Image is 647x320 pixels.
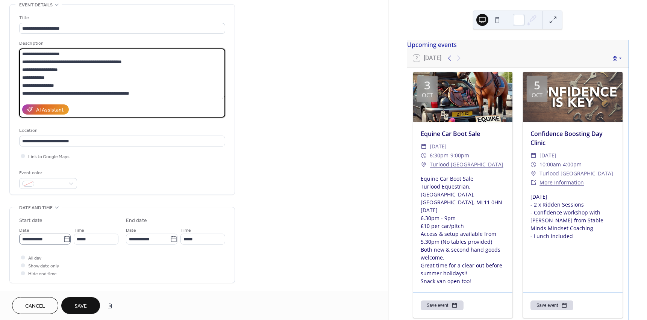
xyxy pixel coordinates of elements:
[534,80,540,91] div: 5
[530,130,603,147] a: Confidence Boosting Day Clinic
[126,226,136,234] span: Date
[19,217,42,225] div: Start date
[530,300,573,310] button: Save event
[36,106,64,114] div: AI Assistant
[539,160,561,169] span: 10:00am
[25,302,45,310] span: Cancel
[19,226,29,234] span: Date
[61,297,100,314] button: Save
[28,153,70,161] span: Link to Google Maps
[523,193,623,240] div: [DATE] - 2 x Ridden Sessions - Confidence workshop with [PERSON_NAME] from Stable Minds Mindset C...
[563,160,582,169] span: 4:00pm
[421,142,427,151] div: ​
[421,300,464,310] button: Save event
[19,14,224,22] div: Title
[74,226,84,234] span: Time
[422,92,433,98] div: Oct
[22,104,69,115] button: AI Assistant
[28,254,41,262] span: All day
[413,175,513,285] div: Equine Car Boot Sale Turlood Equestrian, [GEOGRAPHIC_DATA], [GEOGRAPHIC_DATA], ML11 0HN [DATE] 6....
[407,40,629,49] div: Upcoming events
[74,302,87,310] span: Save
[430,160,503,169] a: Turlood [GEOGRAPHIC_DATA]
[421,160,427,169] div: ​
[450,151,469,160] span: 9:00pm
[424,80,430,91] div: 3
[19,1,53,9] span: Event details
[126,217,147,225] div: End date
[413,129,513,138] div: Equine Car Boot Sale
[421,151,427,160] div: ​
[532,92,542,98] div: Oct
[530,169,536,178] div: ​
[19,127,224,134] div: Location
[19,204,53,212] span: Date and time
[530,151,536,160] div: ​
[430,151,449,160] span: 6:30pm
[561,160,563,169] span: -
[449,151,450,160] span: -
[28,262,59,270] span: Show date only
[539,179,584,186] a: More Information
[530,160,536,169] div: ​
[530,178,536,187] div: ​
[28,270,57,278] span: Hide end time
[19,169,76,177] div: Event color
[539,151,556,160] span: [DATE]
[430,142,447,151] span: [DATE]
[180,226,191,234] span: Time
[12,297,58,314] button: Cancel
[19,39,224,47] div: Description
[539,169,613,178] span: Turlood [GEOGRAPHIC_DATA]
